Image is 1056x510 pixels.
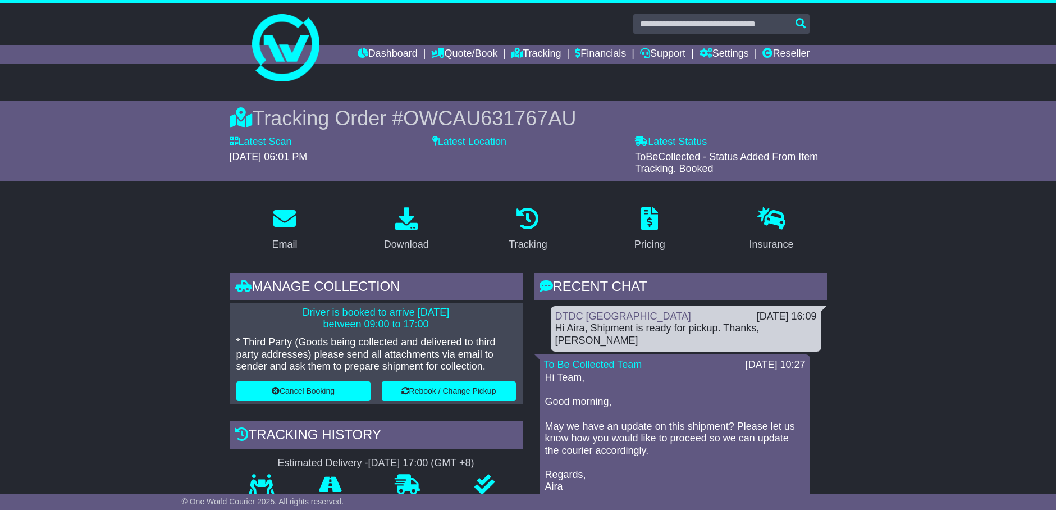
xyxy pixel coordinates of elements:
[230,151,308,162] span: [DATE] 06:01 PM
[762,45,810,64] a: Reseller
[236,336,516,373] p: * Third Party (Goods being collected and delivered to third party addresses) please send all atta...
[382,381,516,401] button: Rebook / Change Pickup
[627,203,673,256] a: Pricing
[368,457,474,470] div: [DATE] 17:00 (GMT +8)
[264,203,304,256] a: Email
[634,237,665,252] div: Pricing
[746,359,806,371] div: [DATE] 10:27
[431,45,497,64] a: Quote/Book
[575,45,626,64] a: Financials
[230,273,523,303] div: Manage collection
[377,203,436,256] a: Download
[230,421,523,452] div: Tracking history
[545,372,804,493] p: Hi Team, Good morning, May we have an update on this shipment? Please let us know how you would l...
[182,497,344,506] span: © One World Courier 2025. All rights reserved.
[230,106,827,130] div: Tracking Order #
[757,311,817,323] div: [DATE] 16:09
[534,273,827,303] div: RECENT CHAT
[358,45,418,64] a: Dashboard
[230,136,292,148] label: Latest Scan
[432,136,506,148] label: Latest Location
[230,457,523,470] div: Estimated Delivery -
[403,107,576,130] span: OWCAU631767AU
[700,45,749,64] a: Settings
[509,237,547,252] div: Tracking
[640,45,685,64] a: Support
[236,381,371,401] button: Cancel Booking
[501,203,554,256] a: Tracking
[749,237,794,252] div: Insurance
[742,203,801,256] a: Insurance
[384,237,429,252] div: Download
[236,307,516,331] p: Driver is booked to arrive [DATE] between 09:00 to 17:00
[511,45,561,64] a: Tracking
[555,322,817,347] div: Hi Aira, Shipment is ready for pickup. Thanks, [PERSON_NAME]
[635,136,707,148] label: Latest Status
[544,359,642,370] a: To Be Collected Team
[555,311,691,322] a: DTDC [GEOGRAPHIC_DATA]
[635,151,818,175] span: ToBeCollected - Status Added From Item Tracking. Booked
[272,237,297,252] div: Email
